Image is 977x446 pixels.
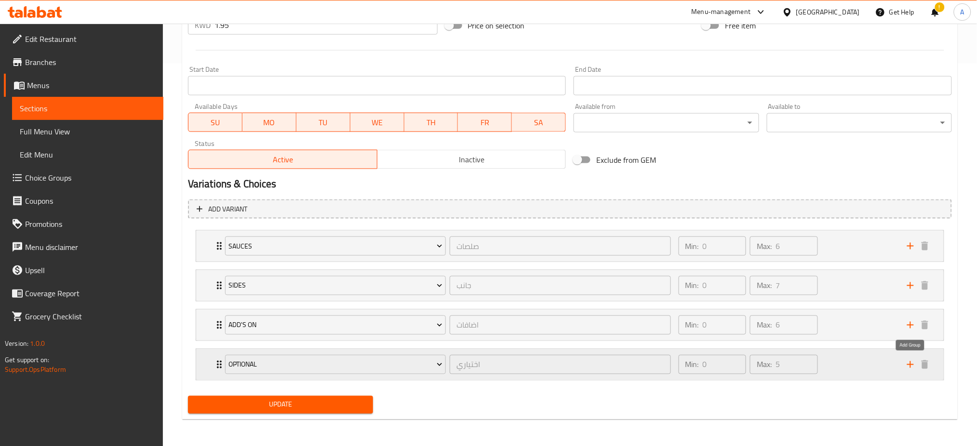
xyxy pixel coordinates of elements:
[757,240,772,252] p: Max:
[4,305,163,328] a: Grocery Checklist
[188,266,952,305] li: Expand
[196,310,944,341] div: Expand
[5,363,66,376] a: Support.OpsPlatform
[4,166,163,189] a: Choice Groups
[918,239,932,253] button: delete
[188,305,952,345] li: Expand
[25,56,156,68] span: Branches
[188,150,377,169] button: Active
[188,396,373,414] button: Update
[767,113,952,132] div: ​
[30,337,45,350] span: 1.0.0
[192,116,239,130] span: SU
[188,345,952,384] li: Expand
[685,240,699,252] p: Min:
[918,357,932,372] button: delete
[188,177,952,191] h2: Variations & Choices
[228,319,442,331] span: Add's On
[242,113,296,132] button: MO
[4,282,163,305] a: Coverage Report
[225,355,446,374] button: Optional
[25,288,156,299] span: Coverage Report
[468,20,525,31] span: Price on selection
[512,113,566,132] button: SA
[4,236,163,259] a: Menu disclaimer
[350,113,404,132] button: WE
[4,189,163,212] a: Coupons
[961,7,964,17] span: A
[228,359,442,371] span: Optional
[188,199,952,219] button: Add variant
[574,113,759,132] div: ​
[903,318,918,332] button: add
[596,154,656,166] span: Exclude from GEM
[25,311,156,322] span: Grocery Checklist
[685,359,699,370] p: Min:
[25,195,156,207] span: Coupons
[903,239,918,253] button: add
[918,318,932,332] button: delete
[196,270,944,301] div: Expand
[225,236,446,256] button: Sauces
[903,278,918,293] button: add
[12,120,163,143] a: Full Menu View
[196,399,365,411] span: Update
[685,319,699,331] p: Min:
[228,240,442,252] span: Sauces
[903,357,918,372] button: add
[27,79,156,91] span: Menus
[20,126,156,137] span: Full Menu View
[377,150,566,169] button: Inactive
[12,97,163,120] a: Sections
[408,116,455,130] span: TH
[685,280,699,291] p: Min:
[757,359,772,370] p: Max:
[25,172,156,184] span: Choice Groups
[300,116,347,130] span: TU
[381,153,562,167] span: Inactive
[757,319,772,331] p: Max:
[192,153,374,167] span: Active
[296,113,350,132] button: TU
[4,259,163,282] a: Upsell
[918,278,932,293] button: delete
[225,315,446,335] button: Add's On
[25,33,156,45] span: Edit Restaurant
[25,218,156,230] span: Promotions
[225,276,446,295] button: Sides
[228,280,442,292] span: Sides
[796,7,860,17] div: [GEOGRAPHIC_DATA]
[4,74,163,97] a: Menus
[4,27,163,51] a: Edit Restaurant
[25,264,156,276] span: Upsell
[516,116,562,130] span: SA
[20,149,156,160] span: Edit Menu
[354,116,401,130] span: WE
[196,231,944,262] div: Expand
[188,226,952,266] li: Expand
[195,19,211,31] p: KWD
[5,337,28,350] span: Version:
[188,113,242,132] button: SU
[12,143,163,166] a: Edit Menu
[458,113,512,132] button: FR
[4,51,163,74] a: Branches
[757,280,772,291] p: Max:
[4,212,163,236] a: Promotions
[692,6,751,18] div: Menu-management
[25,241,156,253] span: Menu disclaimer
[20,103,156,114] span: Sections
[462,116,508,130] span: FR
[208,203,247,215] span: Add variant
[196,349,944,380] div: Expand
[404,113,458,132] button: TH
[214,15,438,35] input: Please enter price
[725,20,756,31] span: Free item
[246,116,293,130] span: MO
[5,354,49,366] span: Get support on:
